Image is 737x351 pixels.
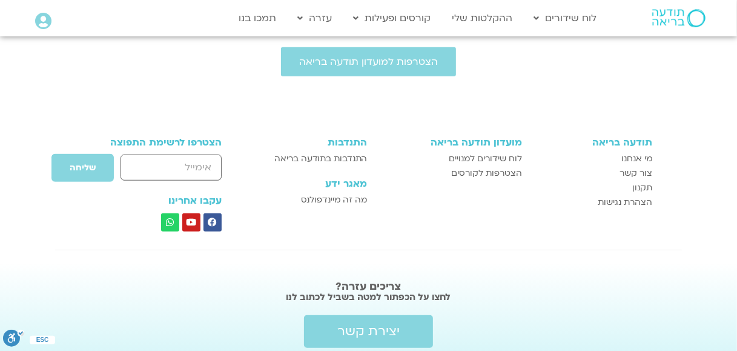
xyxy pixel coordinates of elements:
button: שליחה [51,153,114,182]
h2: לחצו על הכפתור למטה בשביל לכתוב לנו [53,291,684,303]
h3: התנדבות [255,137,367,148]
h3: הצטרפו לרשימת התפוצה [85,137,222,148]
h3: תודעה בריאה [534,137,653,148]
a: התנדבות בתודעה בריאה [255,152,367,166]
a: לוח שידורים למנויים [380,152,522,166]
a: מי אנחנו [534,152,653,166]
a: צור קשר [534,166,653,181]
span: התנדבות בתודעה בריאה [275,152,368,166]
img: תודעה בריאה [652,9,706,27]
a: תקנון [534,181,653,195]
a: קורסים ופעילות [348,7,437,30]
span: מי אנחנו [622,152,653,166]
a: יצירת קשר [304,315,433,348]
a: הצהרת נגישות [534,195,653,210]
span: מה זה מיינדפולנס [302,193,368,207]
span: צור קשר [620,166,653,181]
h3: מאגר ידע [255,178,367,189]
h2: צריכים עזרה? [53,281,684,293]
a: לוח שידורים [528,7,603,30]
input: אימייל [121,155,222,181]
span: הצטרפות למועדון תודעה בריאה [299,56,438,67]
a: הצטרפות למועדון תודעה בריאה [281,47,456,76]
span: שליחה [70,163,96,173]
span: לוח שידורים למנויים [449,152,522,166]
span: הצטרפות לקורסים [451,166,522,181]
a: תמכו בנו [233,7,283,30]
h3: מועדון תודעה בריאה [380,137,522,148]
h3: עקבו אחרינו [85,195,222,206]
span: יצירת קשר [337,324,400,339]
span: הצהרת נגישות [598,195,653,210]
a: מה זה מיינדפולנס [255,193,367,207]
a: עזרה [292,7,339,30]
a: הצטרפות לקורסים [380,166,522,181]
form: טופס חדש [85,153,222,189]
a: ההקלטות שלי [446,7,519,30]
span: תקנון [633,181,653,195]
